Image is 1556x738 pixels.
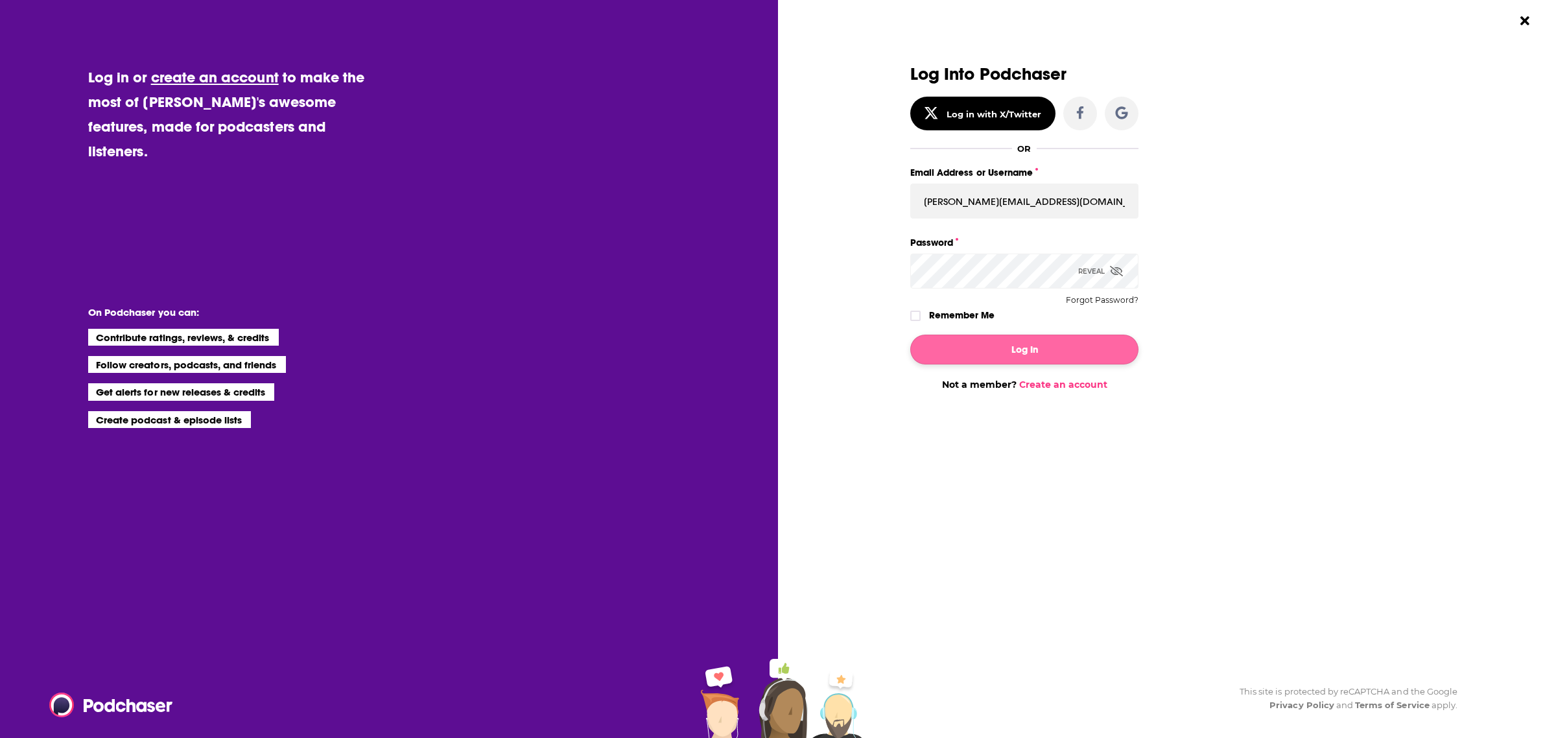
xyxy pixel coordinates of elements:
[1269,700,1334,710] a: Privacy Policy
[1066,296,1138,305] button: Forgot Password?
[88,356,286,373] li: Follow creators, podcasts, and friends
[1017,143,1031,154] div: OR
[88,306,348,318] li: On Podchaser you can:
[1229,685,1457,712] div: This site is protected by reCAPTCHA and the Google and apply.
[88,329,279,346] li: Contribute ratings, reviews, & credits
[910,65,1138,84] h3: Log Into Podchaser
[49,693,174,717] img: Podchaser - Follow, Share and Rate Podcasts
[910,379,1138,390] div: Not a member?
[1513,8,1537,33] button: Close Button
[88,383,274,400] li: Get alerts for new releases & credits
[910,184,1138,219] input: Email Address or Username
[88,411,251,428] li: Create podcast & episode lists
[1019,379,1107,390] a: Create an account
[49,693,163,717] a: Podchaser - Follow, Share and Rate Podcasts
[151,68,279,86] a: create an account
[947,109,1042,119] div: Log in with X/Twitter
[1078,254,1123,289] div: Reveal
[910,234,1138,251] label: Password
[1355,700,1430,710] a: Terms of Service
[910,164,1138,181] label: Email Address or Username
[910,97,1055,130] button: Log in with X/Twitter
[910,335,1138,364] button: Log In
[929,307,995,324] label: Remember Me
